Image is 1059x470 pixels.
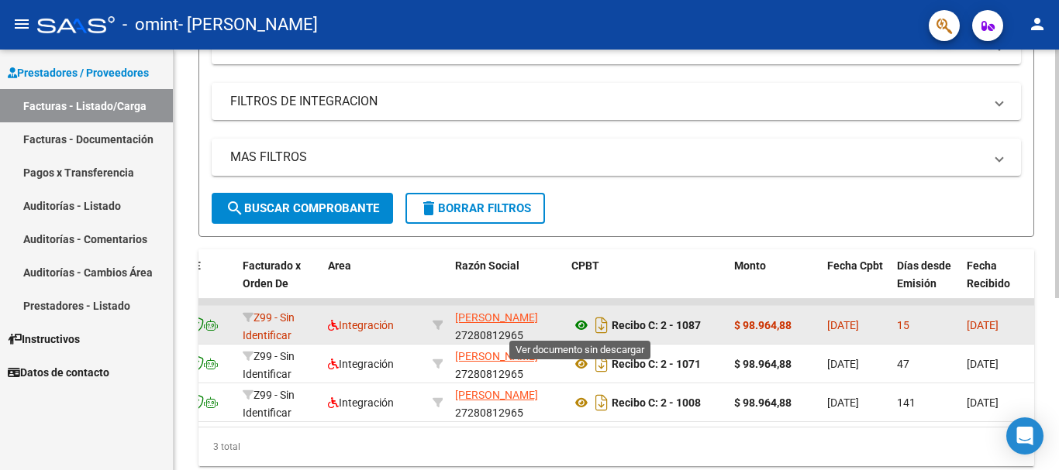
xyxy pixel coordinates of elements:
mat-icon: search [226,199,244,218]
span: 15 [897,319,909,331]
span: [PERSON_NAME] [455,350,538,362]
span: Z99 - Sin Identificar [243,311,295,341]
strong: Recibo C: 2 - 1071 [612,358,701,370]
mat-panel-title: MAS FILTROS [230,149,984,166]
span: 141 [897,396,916,409]
span: Fecha Cpbt [827,259,883,272]
strong: Recibo C: 2 - 1008 [612,396,701,409]
mat-icon: person [1028,15,1047,33]
span: Datos de contacto [8,364,109,381]
span: [PERSON_NAME] [455,311,538,324]
datatable-header-cell: Razón Social [449,249,565,317]
span: Facturado x Orden De [243,259,301,290]
span: Integración [328,396,394,409]
datatable-header-cell: Fecha Cpbt [821,249,891,317]
span: Monto [734,259,766,272]
span: - [PERSON_NAME] [178,8,318,42]
datatable-header-cell: CPBT [565,249,728,317]
span: [DATE] [827,358,859,370]
i: Descargar documento [592,313,612,338]
strong: $ 98.964,88 [734,319,792,331]
span: Z99 - Sin Identificar [243,350,295,380]
div: 3 total [198,427,1034,466]
datatable-header-cell: CAE [174,249,236,317]
mat-expansion-panel-header: FILTROS DE INTEGRACION [212,83,1021,120]
span: Z99 - Sin Identificar [243,389,295,419]
datatable-header-cell: Fecha Recibido [961,249,1030,317]
span: [DATE] [967,358,999,370]
datatable-header-cell: Monto [728,249,821,317]
span: [DATE] [827,319,859,331]
strong: $ 98.964,88 [734,358,792,370]
div: 27280812965 [455,348,559,380]
span: Días desde Emisión [897,259,951,290]
span: Instructivos [8,331,80,348]
span: Area [328,259,351,272]
mat-expansion-panel-header: MAS FILTROS [212,139,1021,176]
span: Buscar Comprobante [226,201,379,215]
span: Integración [328,319,394,331]
strong: Recibo C: 2 - 1087 [612,319,701,331]
span: - omint [122,8,178,42]
span: Razón Social [455,259,519,272]
span: [DATE] [827,396,859,409]
span: [DATE] [967,396,999,409]
mat-panel-title: FILTROS DE INTEGRACION [230,93,984,110]
div: 27280812965 [455,309,559,341]
span: Integración [328,358,394,370]
span: Prestadores / Proveedores [8,64,149,81]
datatable-header-cell: Area [322,249,426,317]
mat-icon: menu [12,15,31,33]
i: Descargar documento [592,390,612,415]
span: [DATE] [967,319,999,331]
span: 47 [897,358,909,370]
button: Buscar Comprobante [212,193,393,224]
span: [PERSON_NAME] [455,389,538,401]
mat-icon: delete [419,199,438,218]
span: Borrar Filtros [419,201,531,215]
button: Borrar Filtros [405,193,545,224]
div: 27280812965 [455,386,559,419]
datatable-header-cell: Facturado x Orden De [236,249,322,317]
strong: $ 98.964,88 [734,396,792,409]
span: CPBT [571,259,599,272]
span: Fecha Recibido [967,259,1010,290]
div: Open Intercom Messenger [1006,417,1043,455]
datatable-header-cell: Días desde Emisión [891,249,961,317]
i: Descargar documento [592,352,612,376]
